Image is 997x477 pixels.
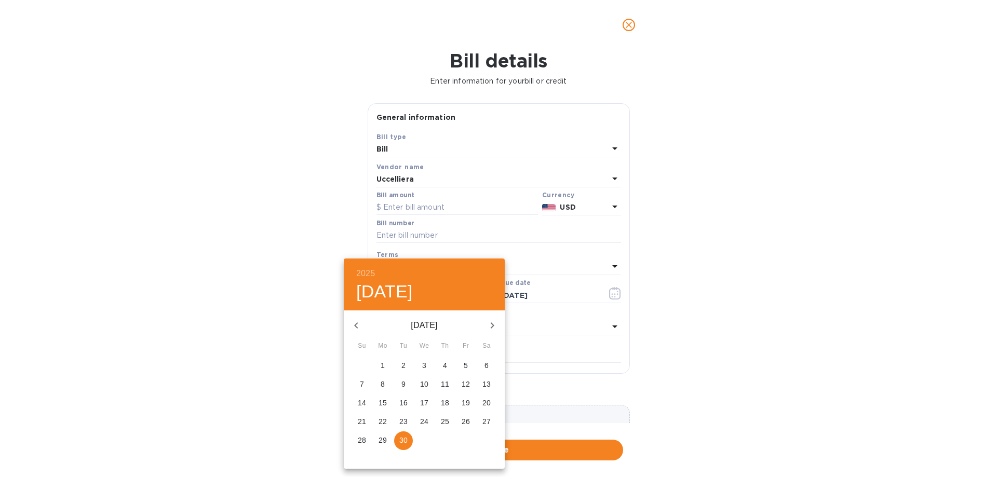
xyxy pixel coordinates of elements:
p: 11 [441,379,449,389]
p: 23 [399,416,408,427]
button: 22 [373,413,392,431]
button: 1 [373,357,392,375]
button: 28 [353,431,371,450]
span: We [415,341,434,351]
span: Fr [456,341,475,351]
button: 26 [456,413,475,431]
p: 8 [381,379,385,389]
button: 5 [456,357,475,375]
p: 30 [399,435,408,445]
p: 6 [484,360,489,371]
button: 14 [353,394,371,413]
button: 10 [415,375,434,394]
button: 29 [373,431,392,450]
p: 4 [443,360,447,371]
button: 18 [436,394,454,413]
p: 7 [360,379,364,389]
button: 13 [477,375,496,394]
button: 17 [415,394,434,413]
button: 27 [477,413,496,431]
p: 15 [379,398,387,408]
span: Th [436,341,454,351]
button: [DATE] [356,281,413,303]
p: 18 [441,398,449,408]
p: 20 [482,398,491,408]
p: 12 [462,379,470,389]
button: 24 [415,413,434,431]
p: 19 [462,398,470,408]
p: 27 [482,416,491,427]
p: 2 [401,360,406,371]
p: 25 [441,416,449,427]
span: Su [353,341,371,351]
button: 7 [353,375,371,394]
p: 26 [462,416,470,427]
button: 16 [394,394,413,413]
button: 20 [477,394,496,413]
button: 4 [436,357,454,375]
span: Sa [477,341,496,351]
p: 21 [358,416,366,427]
p: 10 [420,379,428,389]
button: 2 [394,357,413,375]
button: 25 [436,413,454,431]
button: 11 [436,375,454,394]
p: 5 [464,360,468,371]
button: 3 [415,357,434,375]
p: 3 [422,360,426,371]
p: [DATE] [369,319,480,332]
p: 16 [399,398,408,408]
p: 28 [358,435,366,445]
button: 12 [456,375,475,394]
p: 9 [401,379,406,389]
button: 9 [394,375,413,394]
p: 29 [379,435,387,445]
p: 1 [381,360,385,371]
button: 21 [353,413,371,431]
button: 23 [394,413,413,431]
button: 15 [373,394,392,413]
p: 13 [482,379,491,389]
button: 6 [477,357,496,375]
p: 24 [420,416,428,427]
p: 14 [358,398,366,408]
button: 2025 [356,266,375,281]
span: Tu [394,341,413,351]
button: 30 [394,431,413,450]
p: 22 [379,416,387,427]
button: 19 [456,394,475,413]
span: Mo [373,341,392,351]
button: 8 [373,375,392,394]
p: 17 [420,398,428,408]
